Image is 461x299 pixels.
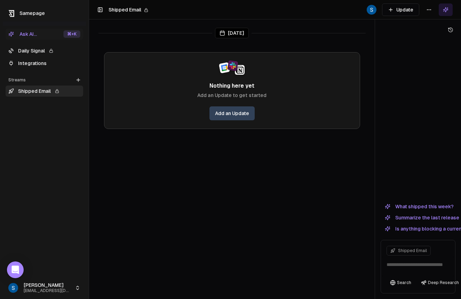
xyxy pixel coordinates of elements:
button: [PERSON_NAME][EMAIL_ADDRESS][DOMAIN_NAME] [6,280,83,296]
div: ⌘ +K [63,30,80,38]
div: Streams [6,74,83,86]
a: Shipped Email [6,86,83,97]
a: Integrations [6,58,83,69]
button: Ask AI...⌘+K [6,29,83,40]
span: Samepage [19,10,45,16]
button: Search [387,278,415,288]
span: Nothing here yet [209,82,254,90]
span: Shipped Email [398,248,427,253]
span: [PERSON_NAME] [24,282,72,289]
div: Ask AI... [8,31,37,38]
img: _image [8,283,18,293]
span: [EMAIL_ADDRESS][DOMAIN_NAME] [24,288,72,293]
a: Daily Signal [6,45,83,56]
img: Slack [227,60,238,71]
button: What shipped this week? [381,202,458,211]
div: Open Intercom Messenger [7,261,24,278]
span: Shipped Email [109,7,141,13]
button: Update [382,3,419,16]
div: [DATE] [215,28,249,38]
img: _image [367,5,376,15]
span: Add an Update to get started [197,92,267,99]
img: Google Calendar [218,62,230,74]
a: Add an Update [209,106,255,120]
img: Notion [235,65,245,75]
